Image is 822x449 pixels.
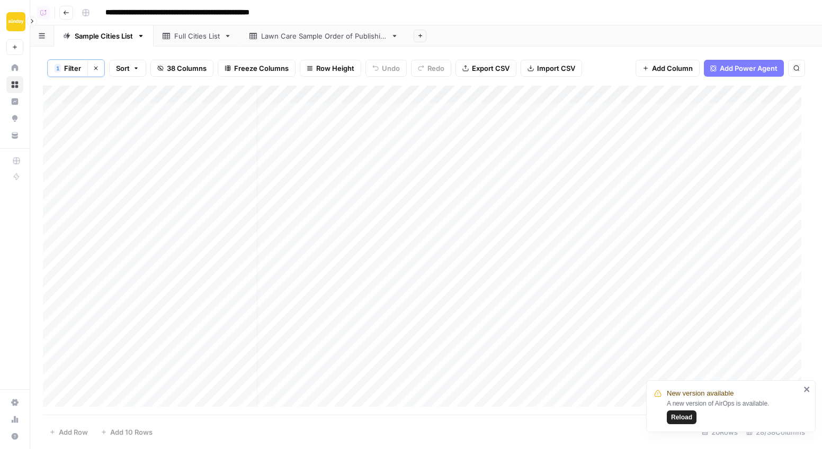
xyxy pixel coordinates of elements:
[671,413,692,422] span: Reload
[154,25,240,47] a: Full Cities List
[472,63,510,74] span: Export CSV
[300,60,361,77] button: Row Height
[521,60,582,77] button: Import CSV
[720,63,778,74] span: Add Power Agent
[6,428,23,445] button: Help + Support
[167,63,207,74] span: 38 Columns
[382,63,400,74] span: Undo
[742,424,809,441] div: 28/38 Columns
[6,12,25,31] img: Sunday Lawn Care Logo
[6,394,23,411] a: Settings
[59,427,88,437] span: Add Row
[6,110,23,127] a: Opportunities
[636,60,700,77] button: Add Column
[667,410,696,424] button: Reload
[6,411,23,428] a: Usage
[43,424,94,441] button: Add Row
[6,127,23,144] a: Your Data
[110,427,153,437] span: Add 10 Rows
[218,60,296,77] button: Freeze Columns
[75,31,133,41] div: Sample Cities List
[54,25,154,47] a: Sample Cities List
[803,385,811,393] button: close
[6,8,23,35] button: Workspace: Sunday Lawn Care
[411,60,451,77] button: Redo
[116,63,130,74] span: Sort
[48,60,87,77] button: 1Filter
[6,93,23,110] a: Insights
[56,64,59,72] span: 1
[667,388,734,399] span: New version available
[109,60,146,77] button: Sort
[427,63,444,74] span: Redo
[704,60,784,77] button: Add Power Agent
[55,64,61,72] div: 1
[316,63,354,74] span: Row Height
[6,76,23,93] a: Browse
[6,59,23,76] a: Home
[174,31,220,41] div: Full Cities List
[698,424,742,441] div: 20 Rows
[261,31,387,41] div: Lawn Care Sample Order of Publishing
[94,424,159,441] button: Add 10 Rows
[652,63,693,74] span: Add Column
[64,63,81,74] span: Filter
[150,60,213,77] button: 38 Columns
[365,60,407,77] button: Undo
[234,63,289,74] span: Freeze Columns
[667,399,800,424] div: A new version of AirOps is available.
[537,63,575,74] span: Import CSV
[455,60,516,77] button: Export CSV
[240,25,407,47] a: Lawn Care Sample Order of Publishing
